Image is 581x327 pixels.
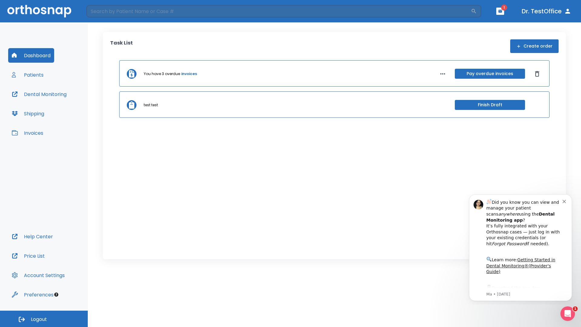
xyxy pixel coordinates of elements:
[501,5,507,11] span: 1
[510,39,559,53] button: Create order
[144,102,158,108] p: test test
[26,97,80,107] a: App Store
[519,6,574,17] button: Dr. TestOffice
[110,39,133,53] p: Task List
[560,306,575,321] iframe: Intercom live chat
[8,229,57,244] button: Help Center
[26,103,103,108] p: Message from Ma, sent 4w ago
[87,5,471,17] input: Search by Patient Name or Case #
[7,5,71,17] img: Orthosnap
[8,126,47,140] button: Invoices
[54,292,59,297] div: Tooltip anchor
[26,95,103,126] div: Download the app: | ​ Let us know if you need help getting started!
[573,306,578,311] span: 1
[460,189,581,305] iframe: Intercom notifications message
[31,316,47,323] span: Logout
[8,249,48,263] button: Price List
[8,287,57,302] button: Preferences
[8,106,48,121] button: Shipping
[8,268,68,282] button: Account Settings
[8,48,54,63] button: Dashboard
[8,68,47,82] button: Patients
[532,69,542,79] button: Dismiss
[144,71,180,77] p: You have 3 overdue
[455,69,525,79] button: Pay overdue invoices
[181,71,197,77] a: invoices
[8,87,70,101] button: Dental Monitoring
[455,100,525,110] button: Finish Draft
[103,9,107,14] button: Dismiss notification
